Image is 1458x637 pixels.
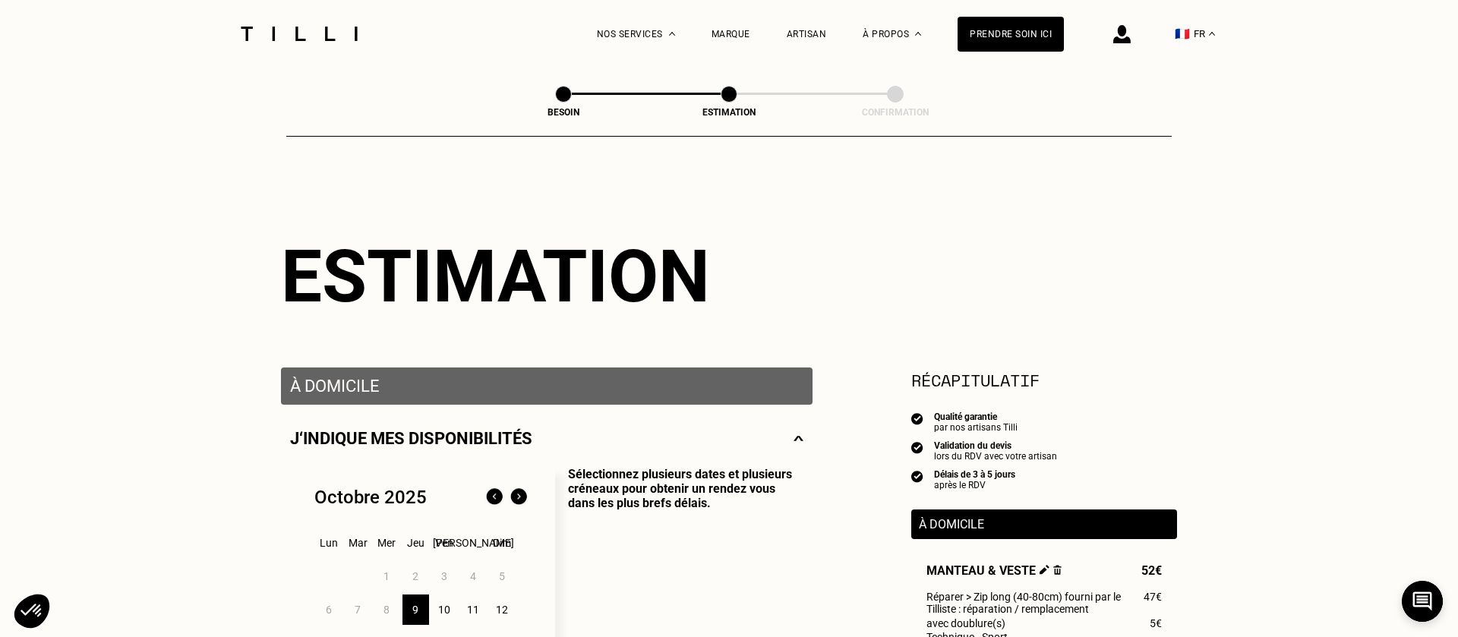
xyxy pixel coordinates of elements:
[507,485,531,509] img: Mois suivant
[712,29,750,39] a: Marque
[934,440,1057,451] div: Validation du devis
[934,451,1057,462] div: lors du RDV avec votre artisan
[1113,25,1131,43] img: icône connexion
[314,487,427,508] div: Octobre 2025
[1144,591,1162,603] span: 47€
[926,563,1062,578] span: Manteau & veste
[669,32,675,36] img: Menu déroulant
[926,617,1005,629] span: avec doublure(s)
[934,469,1015,480] div: Délais de 3 à 5 jours
[911,412,923,425] img: icon list info
[482,485,507,509] img: Mois précédent
[1141,563,1162,578] span: 52€
[934,422,1018,433] div: par nos artisans Tilli
[402,594,429,625] div: 9
[934,412,1018,422] div: Qualité garantie
[653,107,805,118] div: Estimation
[911,440,923,454] img: icon list info
[1175,27,1190,41] span: 🇫🇷
[290,377,803,396] p: À domicile
[794,429,803,448] img: svg+xml;base64,PHN2ZyBmaWxsPSJub25lIiBoZWlnaHQ9IjE0IiB2aWV3Qm94PSIwIDAgMjggMTQiIHdpZHRoPSIyOCIgeG...
[290,429,532,448] p: J‘indique mes disponibilités
[934,480,1015,490] div: après le RDV
[787,29,827,39] a: Artisan
[1053,565,1062,575] img: Supprimer
[460,594,487,625] div: 11
[911,367,1177,393] section: Récapitulatif
[819,107,971,118] div: Confirmation
[915,32,921,36] img: Menu déroulant à propos
[1150,617,1162,629] span: 5€
[489,594,516,625] div: 12
[488,107,639,118] div: Besoin
[1209,32,1215,36] img: menu déroulant
[1040,565,1049,575] img: Éditer
[431,594,458,625] div: 10
[281,234,1177,319] div: Estimation
[919,517,1169,531] p: À domicile
[958,17,1064,52] a: Prendre soin ici
[235,27,363,41] img: Logo du service de couturière Tilli
[926,591,1144,615] span: Réparer > Zip long (40-80cm) fourni par le Tilliste : réparation / remplacement
[911,469,923,483] img: icon list info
